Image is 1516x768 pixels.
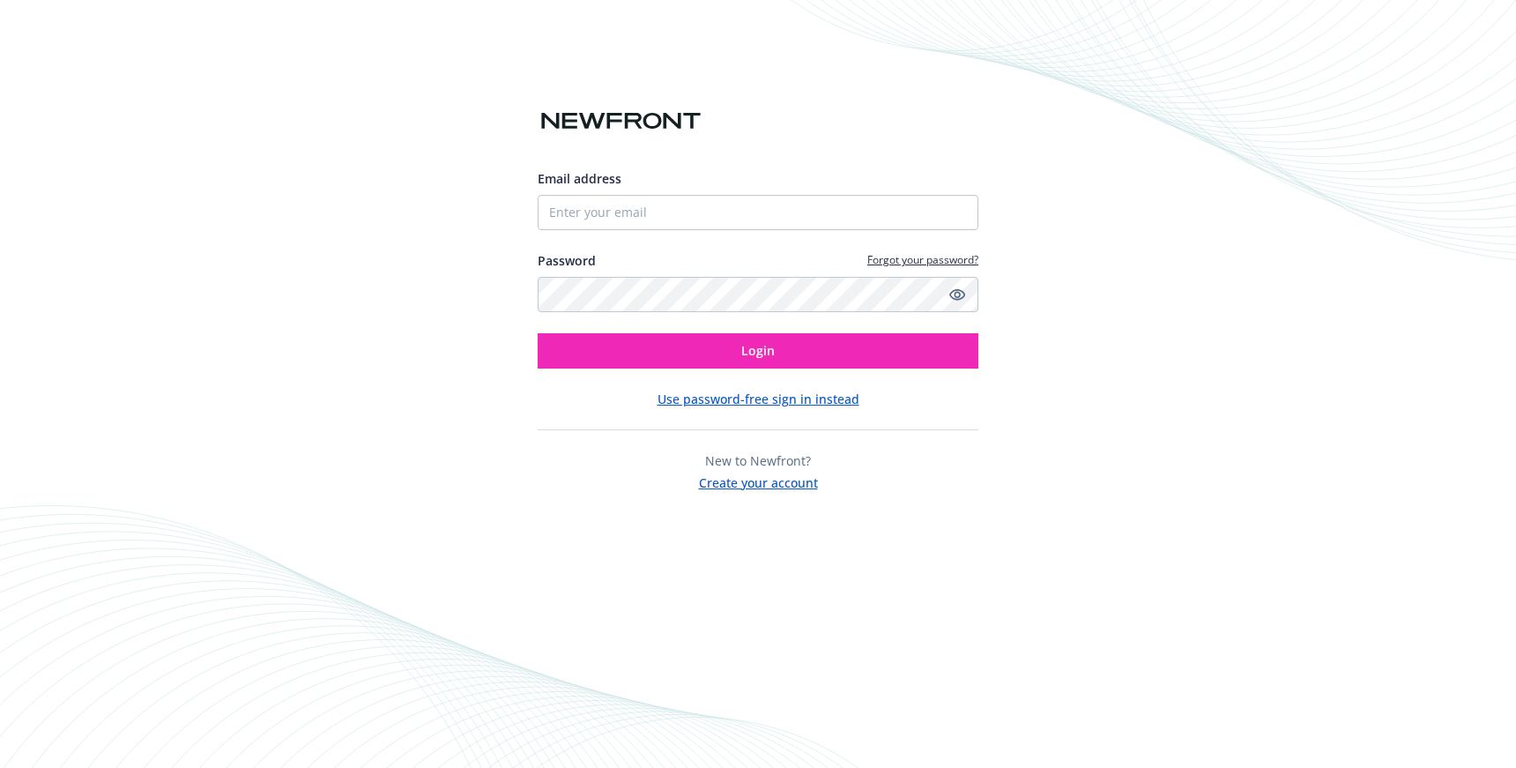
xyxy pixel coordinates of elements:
img: Newfront logo [538,106,704,137]
button: Login [538,333,978,369]
input: Enter your email [538,195,978,230]
button: Create your account [699,470,818,492]
span: New to Newfront? [705,452,811,469]
a: Forgot your password? [867,252,978,267]
label: Password [538,251,596,270]
button: Use password-free sign in instead [658,390,859,408]
span: Email address [538,170,621,187]
span: Login [741,342,775,359]
input: Enter your password [538,277,978,312]
a: Show password [947,284,968,305]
